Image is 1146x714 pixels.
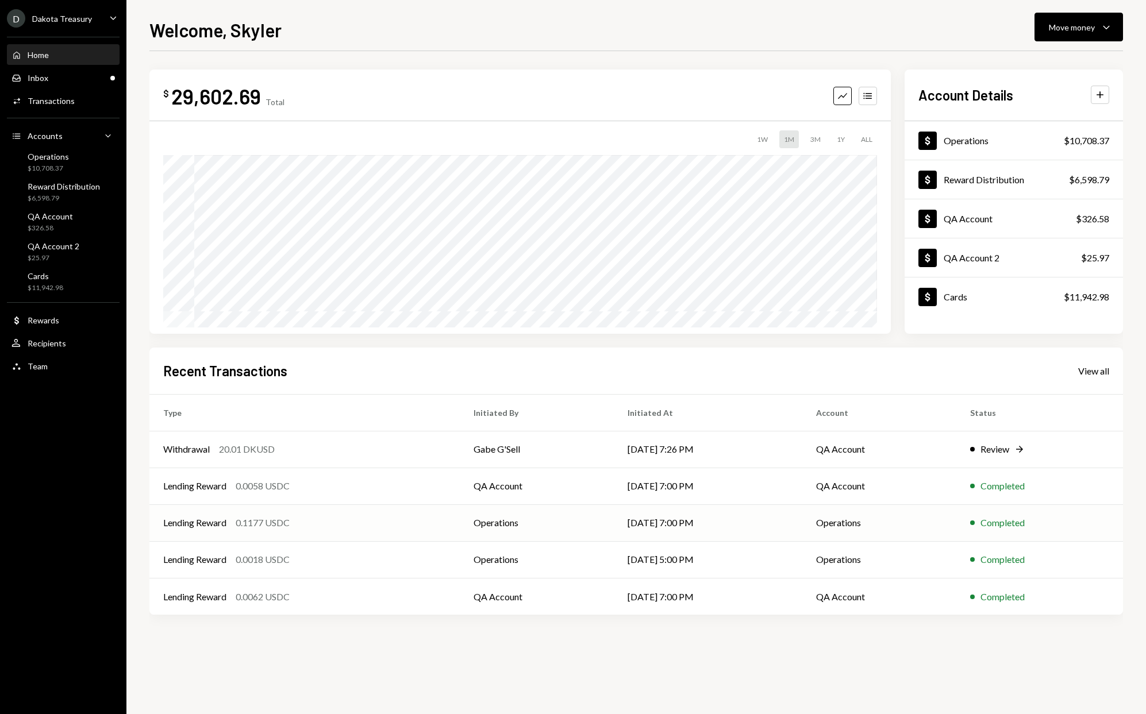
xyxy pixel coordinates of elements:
td: Operations [802,504,956,541]
th: Account [802,394,956,431]
td: [DATE] 7:26 PM [614,431,802,468]
a: Cards$11,942.98 [905,277,1123,316]
div: $6,598.79 [28,194,100,203]
div: QA Account 2 [944,252,999,263]
div: Operations [28,152,69,161]
div: $11,942.98 [28,283,63,293]
div: $10,708.37 [28,164,69,173]
div: $25.97 [28,253,79,263]
td: QA Account [802,468,956,504]
div: 20.01 DKUSD [219,442,275,456]
a: QA Account 2$25.97 [905,238,1123,277]
div: Transactions [28,96,75,106]
a: QA Account$326.58 [905,199,1123,238]
div: Completed [980,553,1025,566]
td: [DATE] 7:00 PM [614,578,802,615]
div: Inbox [28,73,48,83]
div: $326.58 [28,223,73,233]
div: Review [980,442,1009,456]
div: Dakota Treasury [32,14,92,24]
div: Lending Reward [163,553,226,566]
div: 1Y [832,130,849,148]
div: $11,942.98 [1064,290,1109,304]
a: Operations$10,708.37 [7,148,120,176]
div: Rewards [28,315,59,325]
div: $ [163,88,169,99]
td: QA Account [460,468,614,504]
td: Operations [460,541,614,578]
a: Reward Distribution$6,598.79 [905,160,1123,199]
div: 0.0058 USDC [236,479,290,493]
div: Move money [1049,21,1095,33]
a: Home [7,44,120,65]
a: Inbox [7,67,120,88]
div: $10,708.37 [1064,134,1109,148]
button: Move money [1035,13,1123,41]
a: Accounts [7,125,120,146]
div: Lending Reward [163,590,226,604]
div: $326.58 [1076,212,1109,226]
th: Type [149,394,460,431]
div: QA Account [28,211,73,221]
h2: Account Details [918,86,1013,105]
a: View all [1078,364,1109,377]
td: QA Account [802,578,956,615]
td: [DATE] 7:00 PM [614,468,802,504]
a: Reward Distribution$6,598.79 [7,178,120,206]
div: Cards [28,271,63,281]
div: D [7,9,25,28]
td: [DATE] 7:00 PM [614,504,802,541]
div: Team [28,361,48,371]
div: Completed [980,516,1025,530]
td: [DATE] 5:00 PM [614,541,802,578]
a: Rewards [7,310,120,330]
td: Gabe G'Sell [460,431,614,468]
td: Operations [802,541,956,578]
div: 29,602.69 [171,83,261,109]
div: Total [266,97,284,107]
a: Recipients [7,333,120,353]
div: Reward Distribution [944,174,1024,185]
div: Accounts [28,131,63,141]
h2: Recent Transactions [163,361,287,380]
div: 1W [752,130,772,148]
div: QA Account 2 [28,241,79,251]
div: Reward Distribution [28,182,100,191]
a: QA Account$326.58 [7,208,120,236]
div: Operations [944,135,989,146]
div: Home [28,50,49,60]
th: Status [956,394,1123,431]
a: QA Account 2$25.97 [7,238,120,265]
td: Operations [460,504,614,541]
div: ALL [856,130,877,148]
a: Cards$11,942.98 [7,268,120,295]
div: Completed [980,479,1025,493]
div: QA Account [944,213,993,224]
div: Lending Reward [163,516,226,530]
a: Team [7,356,120,376]
div: 0.1177 USDC [236,516,290,530]
div: View all [1078,365,1109,377]
div: 0.0018 USDC [236,553,290,566]
div: Cards [944,291,967,302]
div: Lending Reward [163,479,226,493]
div: $25.97 [1081,251,1109,265]
td: QA Account [802,431,956,468]
div: $6,598.79 [1069,173,1109,187]
h1: Welcome, Skyler [149,18,282,41]
a: Transactions [7,90,120,111]
div: Withdrawal [163,442,210,456]
div: Completed [980,590,1025,604]
div: 1M [779,130,799,148]
div: Recipients [28,338,66,348]
th: Initiated At [614,394,802,431]
th: Initiated By [460,394,614,431]
a: Operations$10,708.37 [905,121,1123,160]
div: 0.0062 USDC [236,590,290,604]
td: QA Account [460,578,614,615]
div: 3M [806,130,825,148]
